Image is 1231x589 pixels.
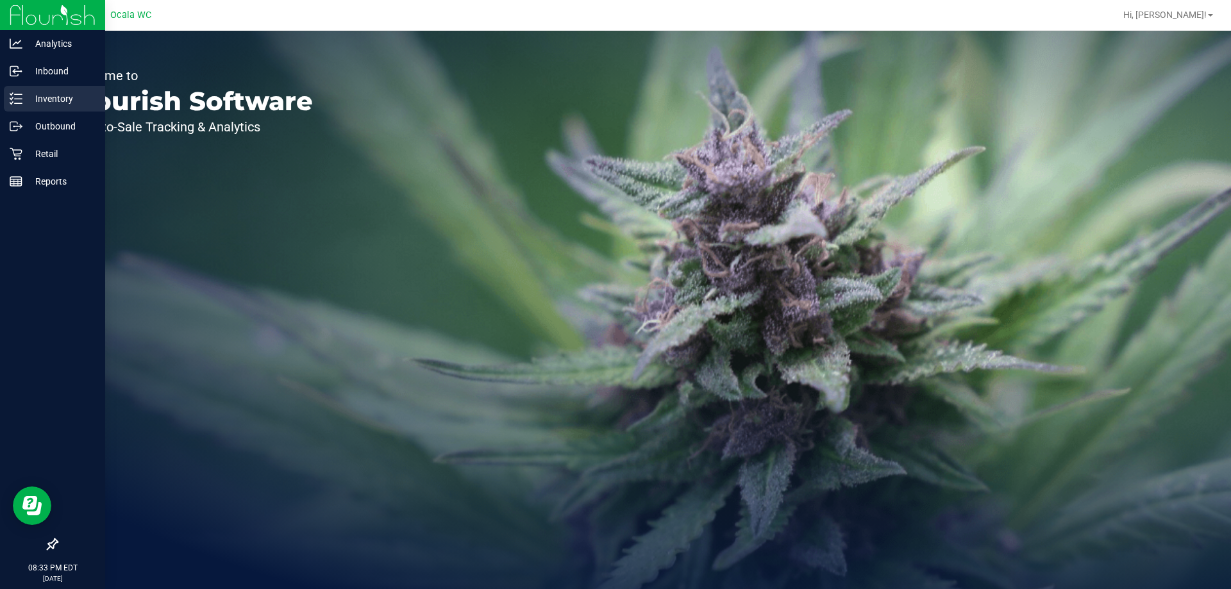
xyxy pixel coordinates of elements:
[10,147,22,160] inline-svg: Retail
[22,36,99,51] p: Analytics
[10,92,22,105] inline-svg: Inventory
[22,119,99,134] p: Outbound
[10,65,22,78] inline-svg: Inbound
[69,120,313,133] p: Seed-to-Sale Tracking & Analytics
[69,69,313,82] p: Welcome to
[10,120,22,133] inline-svg: Outbound
[1123,10,1207,20] span: Hi, [PERSON_NAME]!
[6,562,99,574] p: 08:33 PM EDT
[10,175,22,188] inline-svg: Reports
[13,486,51,525] iframe: Resource center
[69,88,313,114] p: Flourish Software
[10,37,22,50] inline-svg: Analytics
[6,574,99,583] p: [DATE]
[22,91,99,106] p: Inventory
[22,146,99,162] p: Retail
[22,63,99,79] p: Inbound
[22,174,99,189] p: Reports
[110,10,151,21] span: Ocala WC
